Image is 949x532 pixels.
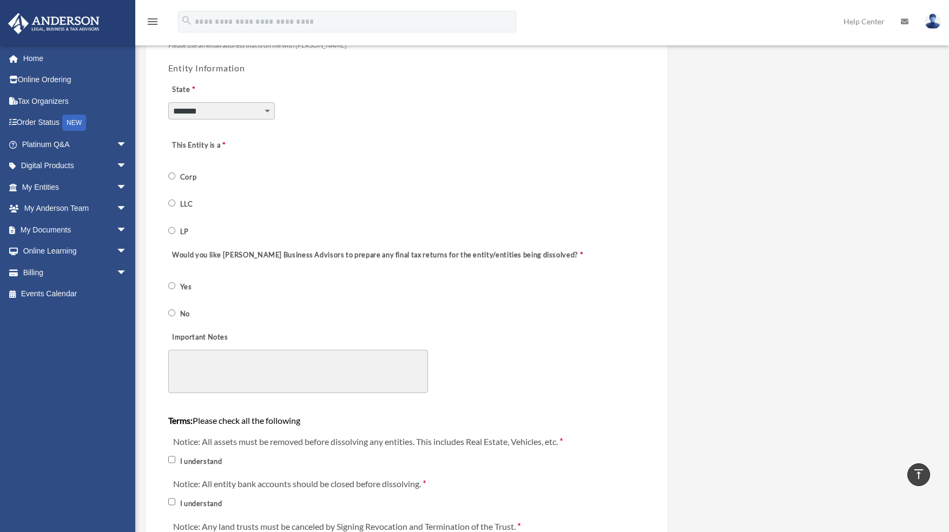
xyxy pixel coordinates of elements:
[177,172,201,182] label: Corp
[8,176,143,198] a: My Entitiesarrow_drop_down
[177,227,193,237] label: LP
[5,13,103,34] img: Anderson Advisors Platinum Portal
[116,219,138,241] span: arrow_drop_down
[116,176,138,198] span: arrow_drop_down
[167,428,647,471] div: Notice: All assets must be removed before dissolving any entities. This includes Real Estate, Veh...
[116,155,138,177] span: arrow_drop_down
[168,400,645,427] div: Please check all the following
[168,82,276,97] label: State
[177,309,194,320] label: No
[146,15,159,28] i: menu
[8,48,143,69] a: Home
[168,434,566,449] label: Notice: All assets must be removed before dissolving any entities. This includes Real Estate, Veh...
[8,69,143,91] a: Online Ordering
[8,219,143,241] a: My Documentsarrow_drop_down
[912,468,925,481] i: vertical_align_top
[8,198,143,220] a: My Anderson Teamarrow_drop_down
[177,199,197,210] label: LLC
[8,262,143,283] a: Billingarrow_drop_down
[907,463,930,486] a: vertical_align_top
[8,283,143,305] a: Events Calendar
[146,19,159,28] a: menu
[177,282,196,292] label: Yes
[116,198,138,220] span: arrow_drop_down
[8,155,143,177] a: Digital Productsarrow_drop_down
[8,90,143,112] a: Tax Organizers
[168,415,193,425] b: Terms:
[116,241,138,263] span: arrow_drop_down
[168,63,245,73] span: Entity Information
[116,262,138,284] span: arrow_drop_down
[168,330,276,345] label: Important Notes
[925,14,941,29] img: User Pic
[8,112,143,134] a: Order StatusNEW
[168,138,276,154] label: This Entity is a
[177,499,226,509] label: I understand
[116,134,138,156] span: arrow_drop_down
[167,471,647,514] div: Notice: All entity bank accounts should be closed before dissolving. required
[177,456,226,467] label: I understand
[181,15,193,26] i: search
[168,476,430,491] label: Notice: All entity bank accounts should be closed before dissolving. required
[8,134,143,155] a: Platinum Q&Aarrow_drop_down
[62,115,86,131] div: NEW
[8,241,143,262] a: Online Learningarrow_drop_down
[168,248,586,263] label: Would you like [PERSON_NAME] Business Advisors to prepare any final tax returns for the entity/en...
